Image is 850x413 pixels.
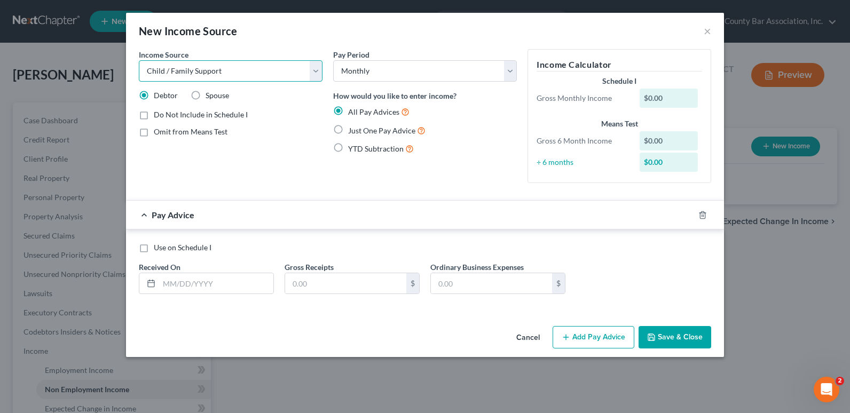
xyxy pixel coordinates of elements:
[508,327,548,348] button: Cancel
[704,25,711,37] button: ×
[431,273,552,293] input: 0.00
[531,157,634,168] div: ÷ 6 months
[154,243,211,252] span: Use on Schedule I
[206,91,229,100] span: Spouse
[159,273,273,293] input: MM/DD/YYYY
[285,273,406,293] input: 0.00
[348,144,404,153] span: YTD Subtraction
[640,89,698,108] div: $0.00
[537,118,702,129] div: Means Test
[537,58,702,72] h5: Income Calculator
[531,136,634,146] div: Gross 6 Month Income
[814,377,839,402] iframe: Intercom live chat
[139,50,188,59] span: Income Source
[531,93,634,104] div: Gross Monthly Income
[430,261,524,273] label: Ordinary Business Expenses
[553,326,634,348] button: Add Pay Advice
[333,49,369,60] label: Pay Period
[152,210,194,220] span: Pay Advice
[154,91,178,100] span: Debtor
[139,263,180,272] span: Received On
[154,110,248,119] span: Do Not Include in Schedule I
[836,377,844,385] span: 2
[406,273,419,293] div: $
[552,273,565,293] div: $
[348,107,399,116] span: All Pay Advices
[640,131,698,150] div: $0.00
[640,153,698,172] div: $0.00
[537,76,702,86] div: Schedule I
[639,326,711,348] button: Save & Close
[285,261,334,273] label: Gross Receipts
[139,23,238,38] div: New Income Source
[348,126,415,135] span: Just One Pay Advice
[333,90,457,101] label: How would you like to enter income?
[154,127,227,136] span: Omit from Means Test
